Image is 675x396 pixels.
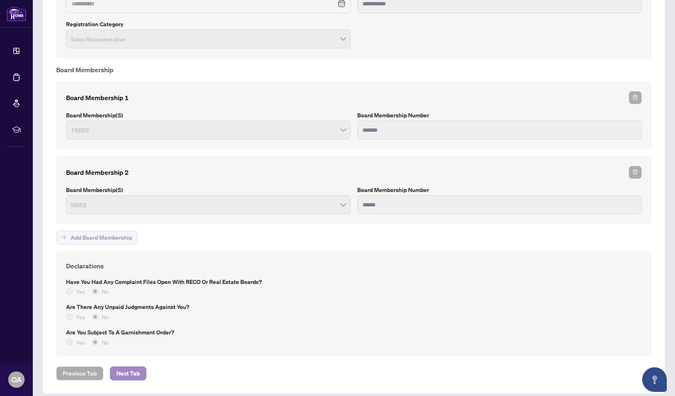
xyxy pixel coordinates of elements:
[98,287,112,296] span: No
[66,167,129,177] h4: Board Membership 2
[98,338,112,347] span: No
[642,367,667,392] button: Open asap
[71,197,346,213] span: MREB
[73,287,89,296] span: Yes
[73,312,89,321] span: Yes
[71,122,346,138] span: TRREB
[98,312,112,321] span: No
[357,111,642,120] label: Board Membership Number
[66,277,642,286] label: Have you had any complaint files open with RECO or Real Estate Boards?
[357,185,642,195] label: Board Membership Number
[110,366,146,380] button: Next Tab
[116,367,140,380] span: Next Tab
[56,231,137,245] button: Add Board Membership
[56,366,103,380] button: Previous Tab
[71,31,346,47] span: Sales Representative
[66,20,351,29] label: Registration Category
[66,302,642,311] label: Are there any unpaid judgments against you?
[66,93,129,103] h4: Board Membership 1
[66,261,642,271] h4: Declarations
[66,185,351,195] label: Board Membership(s)
[66,328,642,337] label: Are you subject to a Garnishment Order?
[7,6,26,21] img: logo
[66,111,351,120] label: Board Membership(s)
[56,65,652,75] h4: Board Membership
[11,374,22,385] span: OA
[73,338,89,347] span: Yes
